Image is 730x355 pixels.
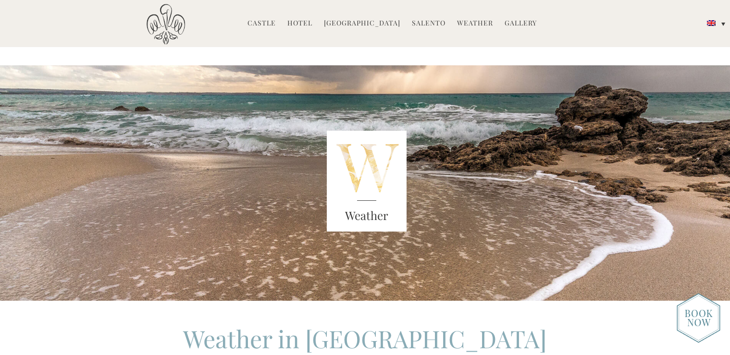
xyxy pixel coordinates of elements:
[677,293,720,343] img: new-booknow.png
[327,207,407,224] h3: Weather
[327,131,407,232] img: Unknown-2.png
[412,18,445,29] a: Salento
[707,20,716,26] img: English
[247,18,276,29] a: Castle
[505,18,537,29] a: Gallery
[457,18,493,29] a: Weather
[324,18,400,29] a: [GEOGRAPHIC_DATA]
[287,18,312,29] a: Hotel
[147,4,185,45] img: Castello di Ugento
